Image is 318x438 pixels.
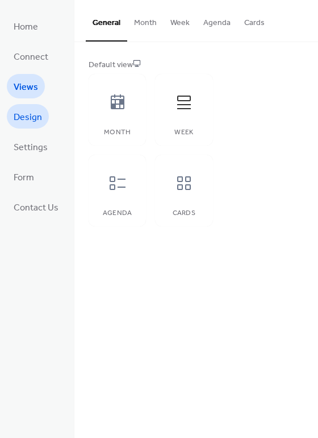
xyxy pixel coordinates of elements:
div: Default view [89,59,302,71]
span: Settings [14,139,48,156]
div: Cards [166,209,201,217]
a: Settings [7,134,55,159]
a: Home [7,14,45,38]
span: Design [14,109,42,126]
span: Connect [14,48,48,66]
a: Design [7,104,49,129]
span: Home [14,18,38,36]
span: Views [14,78,38,96]
div: Week [166,129,201,137]
a: Contact Us [7,195,65,219]
span: Contact Us [14,199,58,217]
a: Form [7,164,41,189]
span: Form [14,169,34,187]
div: Agenda [100,209,135,217]
a: Connect [7,44,55,68]
div: Month [100,129,135,137]
a: Views [7,74,45,98]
